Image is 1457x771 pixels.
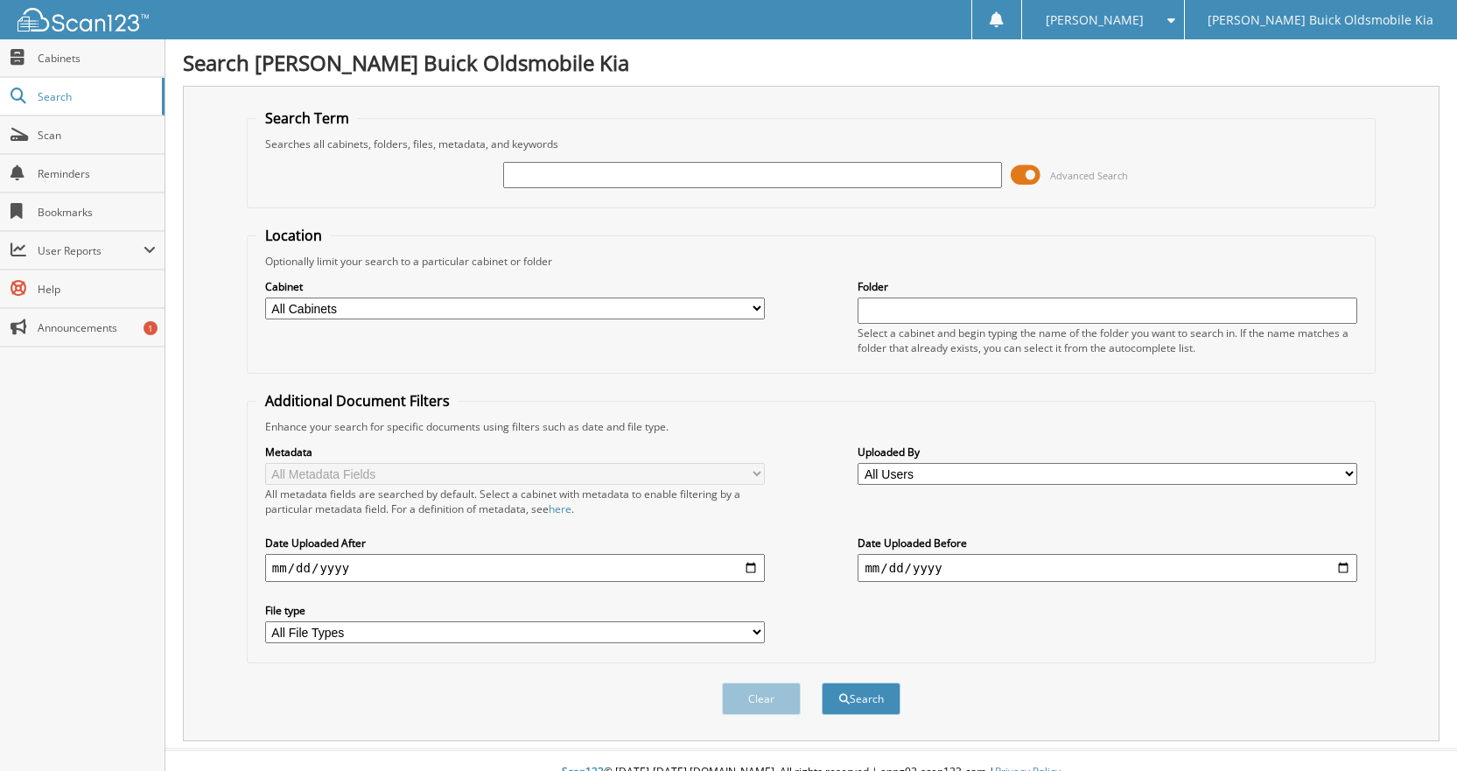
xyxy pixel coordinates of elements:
label: Cabinet [265,279,765,294]
img: scan123-logo-white.svg [18,8,149,32]
input: end [858,554,1357,582]
label: Metadata [265,445,765,459]
label: File type [265,603,765,618]
legend: Location [256,226,331,245]
button: Clear [722,683,801,715]
div: All metadata fields are searched by default. Select a cabinet with metadata to enable filtering b... [265,487,765,516]
span: Announcements [38,320,156,335]
span: Cabinets [38,51,156,66]
span: Search [38,89,153,104]
legend: Additional Document Filters [256,391,459,410]
label: Folder [858,279,1357,294]
input: start [265,554,765,582]
span: Bookmarks [38,205,156,220]
span: Help [38,282,156,297]
div: Enhance your search for specific documents using filters such as date and file type. [256,419,1366,434]
label: Uploaded By [858,445,1357,459]
label: Date Uploaded After [265,536,765,550]
div: Searches all cabinets, folders, files, metadata, and keywords [256,137,1366,151]
label: Date Uploaded Before [858,536,1357,550]
span: Scan [38,128,156,143]
a: here [549,501,571,516]
div: Select a cabinet and begin typing the name of the folder you want to search in. If the name match... [858,326,1357,355]
div: 1 [144,321,158,335]
legend: Search Term [256,109,358,128]
span: Reminders [38,166,156,181]
div: Optionally limit your search to a particular cabinet or folder [256,254,1366,269]
span: User Reports [38,243,144,258]
span: [PERSON_NAME] Buick Oldsmobile Kia [1208,15,1433,25]
button: Search [822,683,900,715]
span: [PERSON_NAME] [1046,15,1144,25]
span: Advanced Search [1050,169,1128,182]
h1: Search [PERSON_NAME] Buick Oldsmobile Kia [183,48,1439,77]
